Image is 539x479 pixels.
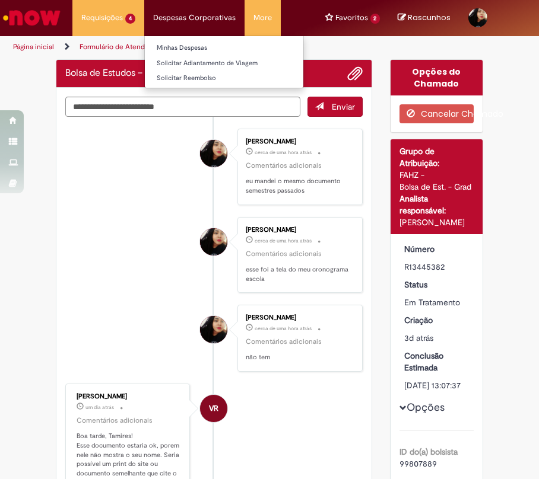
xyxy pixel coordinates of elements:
p: eu mandei o mesmo documento semestres passados [246,177,350,195]
dt: Status [395,279,479,290]
dt: Criação [395,314,479,326]
div: R13445382 [404,261,470,273]
span: Despesas Corporativas [153,12,236,24]
div: [PERSON_NAME] [400,216,474,228]
div: [PERSON_NAME] [77,393,180,400]
small: Comentários adicionais [77,416,153,426]
dt: Conclusão Estimada [395,350,479,373]
div: Vitoria Ramalho [200,395,227,422]
small: Comentários adicionais [246,249,322,259]
time: 28/08/2025 12:36:27 [255,325,312,332]
span: cerca de uma hora atrás [255,237,312,244]
span: um dia atrás [85,404,114,411]
a: Página inicial [13,42,54,52]
div: [PERSON_NAME] [246,226,350,234]
span: 99807889 [400,458,437,469]
a: Formulário de Atendimento [80,42,167,52]
span: 4 [125,14,135,24]
span: cerca de uma hora atrás [255,325,312,332]
p: não tem [246,353,350,362]
a: Solicitar Reembolso [145,72,303,85]
time: 28/08/2025 12:36:48 [255,237,312,244]
time: 28/08/2025 12:37:21 [255,149,312,156]
div: [PERSON_NAME] [246,138,350,145]
h2: Bolsa de Estudos – FAHZ Histórico de tíquete [65,68,168,79]
span: Rascunhos [408,12,451,23]
a: Solicitar Adiantamento de Viagem [145,57,303,70]
a: Minhas Despesas [145,41,303,55]
a: No momento, sua lista de rascunhos tem 0 Itens [398,12,451,23]
div: [PERSON_NAME] [246,314,350,321]
span: Enviar [332,101,355,112]
button: Cancelar Chamado [400,104,474,123]
span: More [253,12,272,24]
img: ServiceNow [1,6,62,30]
small: Comentários adicionais [246,161,322,171]
span: 3d atrás [404,333,433,343]
div: [DATE] 13:07:37 [404,379,470,391]
div: Tamires Maria Silva Da Costa [200,228,227,256]
div: Tamires Maria Silva Da Costa [200,316,227,343]
ul: Trilhas de página [9,36,261,58]
dt: Número [395,243,479,255]
div: Analista responsável: [400,193,474,216]
button: Adicionar anexos [347,66,363,81]
span: 2 [370,14,381,24]
b: ID do(a) bolsista [400,446,458,457]
div: FAHZ - Bolsa de Est. - Grad [400,169,474,193]
span: cerca de uma hora atrás [255,149,312,156]
div: Tamires Maria Silva Da Costa [200,140,227,167]
div: 25/08/2025 16:20:17 [404,332,470,344]
time: 25/08/2025 16:20:17 [404,333,433,343]
span: VR [209,394,218,423]
div: Grupo de Atribuição: [400,145,474,169]
ul: Despesas Corporativas [144,36,304,88]
span: Favoritos [335,12,368,24]
small: Comentários adicionais [246,337,322,347]
time: 27/08/2025 13:52:45 [85,404,114,411]
div: Opções do Chamado [391,60,483,95]
textarea: Digite sua mensagem aqui... [65,97,300,117]
button: Enviar [307,97,363,117]
p: esse foi a tela do meu cronograma escola [246,265,350,283]
span: Requisições [81,12,123,24]
div: Em Tratamento [404,296,470,308]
